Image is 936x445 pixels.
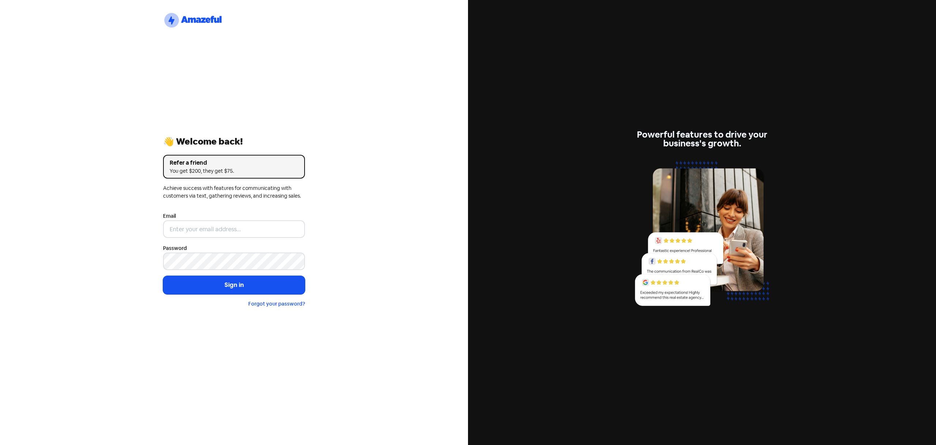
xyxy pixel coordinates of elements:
[631,130,773,148] div: Powerful features to drive your business's growth.
[631,157,773,314] img: reviews
[163,212,176,220] label: Email
[163,137,305,146] div: 👋 Welcome back!
[163,276,305,294] button: Sign in
[170,167,298,175] div: You get $200, they get $75.
[163,184,305,200] div: Achieve success with features for communicating with customers via text, gathering reviews, and i...
[163,220,305,238] input: Enter your email address...
[163,244,187,252] label: Password
[248,300,305,307] a: Forgot your password?
[170,158,298,167] div: Refer a friend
